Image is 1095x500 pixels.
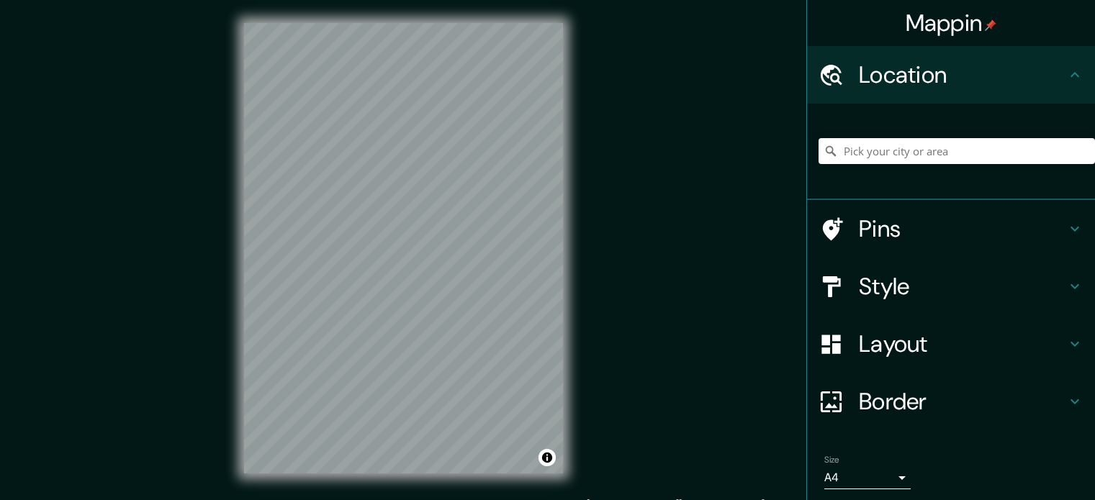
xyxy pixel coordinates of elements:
h4: Location [859,60,1066,89]
h4: Layout [859,329,1066,358]
img: pin-icon.png [985,19,996,31]
div: Border [807,373,1095,430]
h4: Border [859,387,1066,416]
div: Location [807,46,1095,104]
div: A4 [824,466,911,489]
div: Layout [807,315,1095,373]
h4: Pins [859,214,1066,243]
div: Pins [807,200,1095,258]
label: Size [824,454,839,466]
canvas: Map [244,23,563,473]
button: Toggle attribution [539,449,556,466]
h4: Style [859,272,1066,301]
h4: Mappin [906,9,997,37]
input: Pick your city or area [819,138,1095,164]
div: Style [807,258,1095,315]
